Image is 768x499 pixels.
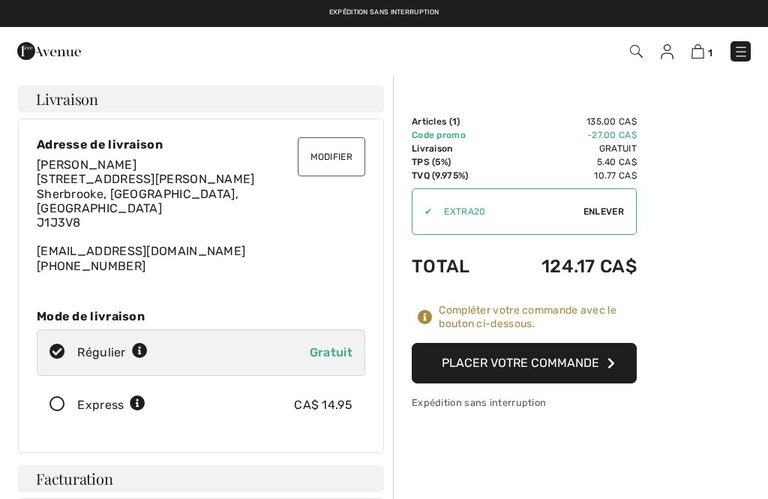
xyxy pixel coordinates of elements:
td: Articles ( ) [412,115,497,128]
span: Facturation [36,471,113,486]
div: Régulier [77,344,148,362]
img: Menu [733,44,748,59]
td: -27.00 CA$ [497,128,637,142]
div: Express [77,396,145,414]
a: [PHONE_NUMBER] [37,259,145,273]
button: Placer votre commande [412,343,637,383]
td: Livraison [412,142,497,155]
div: Compléter votre commande avec le bouton ci-dessous. [439,304,637,331]
div: CA$ 14.95 [294,396,352,414]
td: Gratuit [497,142,637,155]
img: Mes infos [661,44,673,59]
td: TVQ (9.975%) [412,169,497,182]
span: [STREET_ADDRESS][PERSON_NAME] Sherbrooke, [GEOGRAPHIC_DATA], [GEOGRAPHIC_DATA] J1J3V8 [37,172,255,230]
span: 1 [708,47,712,59]
input: Code promo [432,189,583,234]
td: 10.77 CA$ [497,169,637,182]
div: ✔ [412,205,432,218]
img: Recherche [630,45,643,58]
button: Modifier [298,137,365,176]
span: 1 [452,116,457,127]
td: Total [412,241,497,292]
div: Adresse de livraison [37,137,365,152]
td: 135.00 CA$ [497,115,637,128]
span: Enlever [583,205,624,218]
span: Gratuit [310,345,352,359]
div: [EMAIL_ADDRESS][DOMAIN_NAME] [37,158,365,273]
img: 1ère Avenue [17,36,81,66]
td: TPS (5%) [412,155,497,169]
div: Mode de livraison [37,309,365,323]
a: 1ère Avenue [17,43,81,57]
td: Code promo [412,128,497,142]
td: 124.17 CA$ [497,241,637,292]
td: 5.40 CA$ [497,155,637,169]
a: 1 [691,42,712,60]
span: [PERSON_NAME] [37,158,136,172]
span: Livraison [36,92,98,107]
img: Panier d'achat [691,44,704,59]
div: Expédition sans interruption [412,395,637,410]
